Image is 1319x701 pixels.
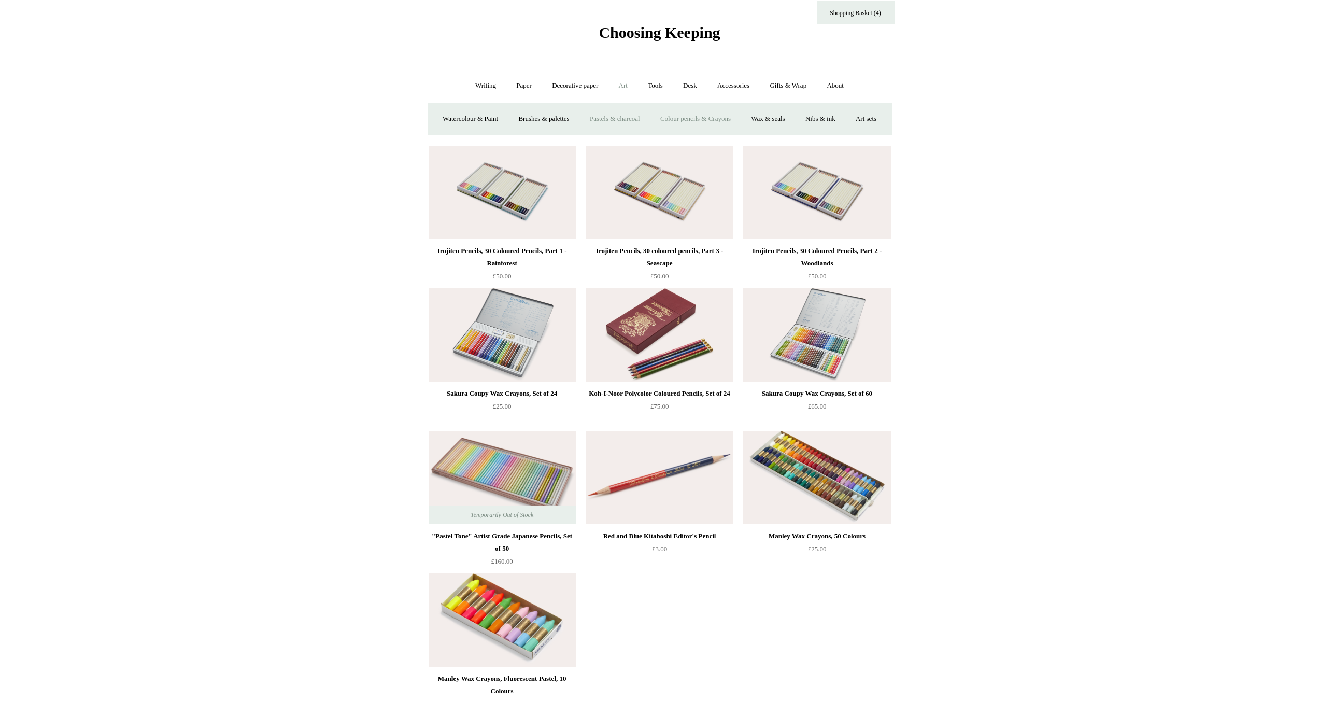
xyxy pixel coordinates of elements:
[543,72,607,100] a: Decorative paper
[586,245,733,287] a: Irojiten Pencils, 30 coloured pencils, Part 3 - Seascape £50.00
[429,146,576,239] a: Irojiten Pencils, 30 Coloured Pencils, Part 1 - Rainforest Irojiten Pencils, 30 Coloured Pencils,...
[429,387,576,430] a: Sakura Coupy Wax Crayons, Set of 24 £25.00
[493,402,512,410] span: £25.00
[650,402,669,410] span: £75.00
[586,530,733,572] a: Red and Blue Kitaboshi Editor's Pencil £3.00
[652,545,667,553] span: £3.00
[746,387,888,400] div: Sakura Coupy Wax Crayons, Set of 60
[586,146,733,239] img: Irojiten Pencils, 30 coloured pencils, Part 3 - Seascape
[760,72,816,100] a: Gifts & Wrap
[586,431,733,524] img: Red and Blue Kitaboshi Editor's Pencil
[431,530,573,555] div: "Pastel Tone" Artist Grade Japanese Pencils, Set of 50
[808,545,827,553] span: £25.00
[493,272,512,280] span: £50.00
[429,431,576,524] a: "Pastel Tone" Artist Grade Japanese Pencils, Set of 50 "Pastel Tone" Artist Grade Japanese Pencil...
[586,146,733,239] a: Irojiten Pencils, 30 coloured pencils, Part 3 - Seascape Irojiten Pencils, 30 coloured pencils, P...
[429,530,576,572] a: "Pastel Tone" Artist Grade Japanese Pencils, Set of 50 £160.00
[429,573,576,667] img: Manley Wax Crayons, Fluorescent Pastel, 10 Colours
[609,72,637,100] a: Art
[743,431,890,524] img: Manley Wax Crayons, 50 Colours
[429,573,576,667] a: Manley Wax Crayons, Fluorescent Pastel, 10 Colours Manley Wax Crayons, Fluorescent Pastel, 10 Col...
[433,105,507,133] a: Watercolour & Paint
[708,72,759,100] a: Accessories
[650,272,669,280] span: £50.00
[674,72,706,100] a: Desk
[507,72,541,100] a: Paper
[743,146,890,239] img: Irojiten Pencils, 30 Coloured Pencils, Part 2 - Woodlands
[743,387,890,430] a: Sakura Coupy Wax Crayons, Set of 60 £65.00
[743,245,890,287] a: Irojiten Pencils, 30 Coloured Pencils, Part 2 - Woodlands £50.00
[429,245,576,287] a: Irojiten Pencils, 30 Coloured Pencils, Part 1 - Rainforest £50.00
[743,146,890,239] a: Irojiten Pencils, 30 Coloured Pencils, Part 2 - Woodlands Irojiten Pencils, 30 Coloured Pencils, ...
[586,431,733,524] a: Red and Blue Kitaboshi Editor's Pencil Red and Blue Kitaboshi Editor's Pencil
[746,530,888,542] div: Manley Wax Crayons, 50 Colours
[429,288,576,382] img: Sakura Coupy Wax Crayons, Set of 24
[808,272,827,280] span: £50.00
[808,402,827,410] span: £65.00
[431,672,573,697] div: Manley Wax Crayons, Fluorescent Pastel, 10 Colours
[743,530,890,572] a: Manley Wax Crayons, 50 Colours £25.00
[588,387,730,400] div: Koh-I-Noor Polycolor Coloured Pencils, Set of 24
[429,431,576,524] img: "Pastel Tone" Artist Grade Japanese Pencils, Set of 50
[586,387,733,430] a: Koh-I-Noor Polycolor Coloured Pencils, Set of 24 £75.00
[599,32,720,39] a: Choosing Keeping
[817,72,853,100] a: About
[746,245,888,270] div: Irojiten Pencils, 30 Coloured Pencils, Part 2 - Woodlands
[429,146,576,239] img: Irojiten Pencils, 30 Coloured Pencils, Part 1 - Rainforest
[743,288,890,382] a: Sakura Coupy Wax Crayons, Set of 60 Sakura Coupy Wax Crayons, Set of 60
[639,72,672,100] a: Tools
[509,105,578,133] a: Brushes & palettes
[588,245,730,270] div: Irojiten Pencils, 30 coloured pencils, Part 3 - Seascape
[586,288,733,382] img: Koh-I-Noor Polycolor Coloured Pencils, Set of 24
[580,105,649,133] a: Pastels & charcoal
[460,506,544,524] span: Temporarily Out of Stock
[743,431,890,524] a: Manley Wax Crayons, 50 Colours Manley Wax Crayons, 50 Colours
[651,105,740,133] a: Colour pencils & Crayons
[599,24,720,41] span: Choosing Keeping
[743,288,890,382] img: Sakura Coupy Wax Crayons, Set of 60
[429,288,576,382] a: Sakura Coupy Wax Crayons, Set of 24 Sakura Coupy Wax Crayons, Set of 24
[846,105,886,133] a: Art sets
[491,557,513,565] span: £160.00
[742,105,794,133] a: Wax & seals
[817,1,895,24] a: Shopping Basket (4)
[588,530,730,542] div: Red and Blue Kitaboshi Editor's Pencil
[586,288,733,382] a: Koh-I-Noor Polycolor Coloured Pencils, Set of 24 Koh-I-Noor Polycolor Coloured Pencils, Set of 24
[431,387,573,400] div: Sakura Coupy Wax Crayons, Set of 24
[796,105,845,133] a: Nibs & ink
[431,245,573,270] div: Irojiten Pencils, 30 Coloured Pencils, Part 1 - Rainforest
[466,72,505,100] a: Writing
